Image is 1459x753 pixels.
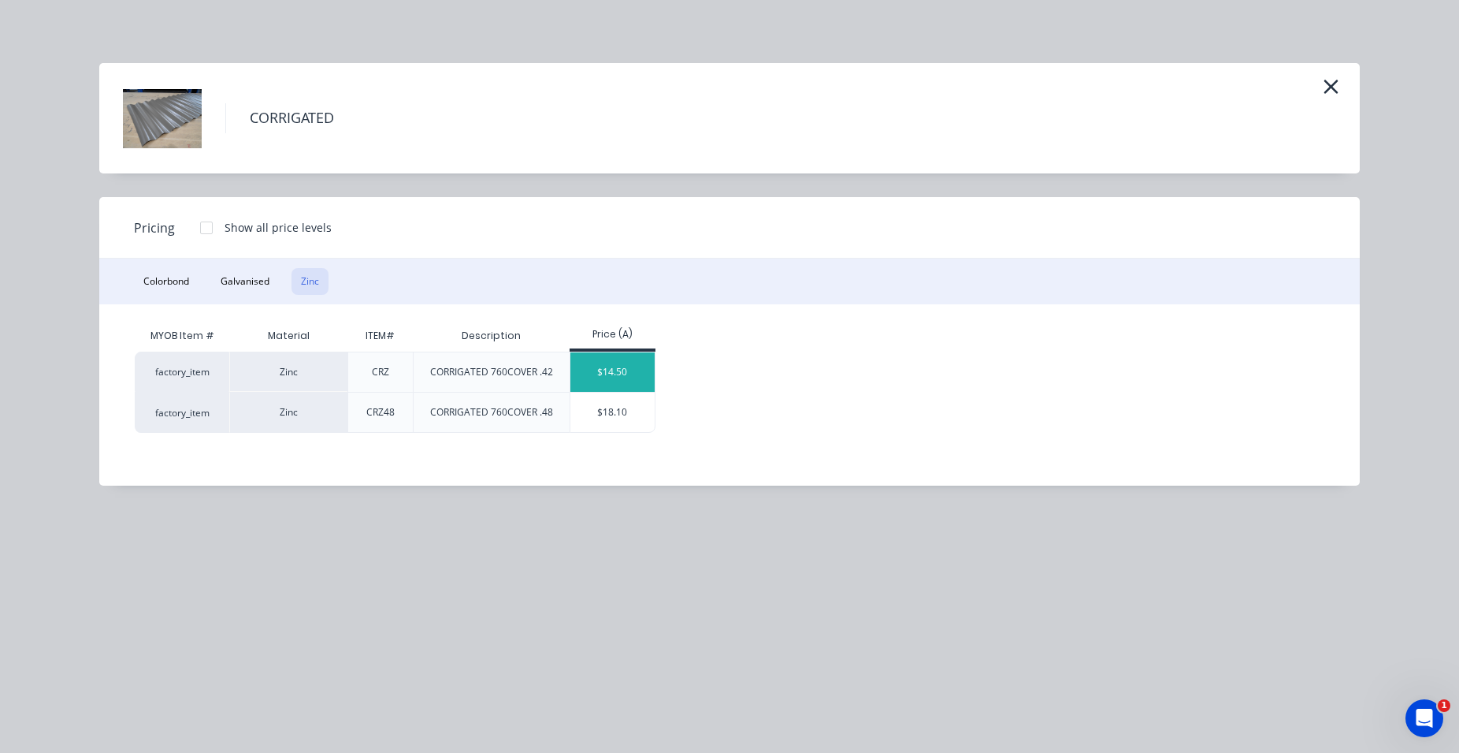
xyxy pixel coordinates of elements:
[225,103,358,133] h4: CORRIGATED
[229,320,347,352] div: Material
[1405,699,1443,737] iframe: Intercom live chat
[135,392,229,433] div: factory_item
[430,405,553,419] div: CORRIGATED 760COVER .48
[570,352,655,392] div: $14.50
[291,268,329,295] button: Zinc
[372,365,389,379] div: CRZ
[229,392,347,433] div: Zinc
[135,352,229,392] div: factory_item
[449,316,533,356] div: Description
[134,268,199,295] button: Colorbond
[123,79,202,158] img: CORRIGATED
[1438,699,1450,712] span: 1
[570,327,655,341] div: Price (A)
[134,218,175,237] span: Pricing
[570,393,655,432] div: $18.10
[430,365,553,379] div: CORRIGATED 760COVER .42
[211,268,279,295] button: Galvanised
[135,320,229,352] div: MYOB Item #
[229,352,347,392] div: Zinc
[353,316,407,356] div: ITEM#
[366,405,395,419] div: CRZ48
[225,219,332,236] div: Show all price levels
